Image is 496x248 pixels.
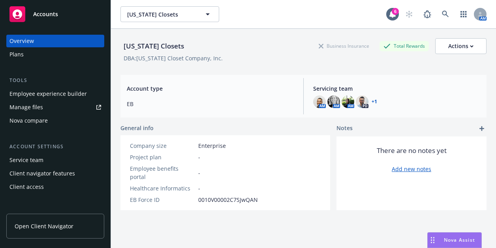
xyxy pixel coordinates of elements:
[6,181,104,193] a: Client access
[15,222,73,230] span: Open Client Navigator
[392,7,399,14] div: 6
[9,181,44,193] div: Client access
[428,233,438,248] div: Drag to move
[198,142,226,150] span: Enterprise
[435,38,487,54] button: Actions
[130,184,195,192] div: Healthcare Informatics
[9,48,24,61] div: Plans
[372,99,377,104] a: +1
[336,124,353,133] span: Notes
[392,165,431,173] a: Add new notes
[313,84,480,93] span: Servicing team
[419,6,435,22] a: Report a Bug
[6,3,104,25] a: Accounts
[33,11,58,17] span: Accounts
[127,100,294,108] span: EB
[380,41,429,51] div: Total Rewards
[6,76,104,84] div: Tools
[6,143,104,151] div: Account settings
[198,184,200,192] span: -
[427,232,482,248] button: Nova Assist
[444,237,475,243] span: Nova Assist
[130,196,195,204] div: EB Force ID
[6,114,104,127] a: Nova compare
[198,153,200,161] span: -
[356,95,368,108] img: photo
[127,10,195,19] span: [US_STATE] Closets
[9,101,43,114] div: Manage files
[6,154,104,166] a: Service team
[120,41,187,51] div: [US_STATE] Closets
[9,167,75,180] div: Client navigator features
[448,39,473,54] div: Actions
[401,6,417,22] a: Start snowing
[130,153,195,161] div: Project plan
[313,95,326,108] img: photo
[124,54,223,62] div: DBA: [US_STATE] Closet Company, Inc.
[9,154,43,166] div: Service team
[120,6,219,22] button: [US_STATE] Closets
[342,95,354,108] img: photo
[6,167,104,180] a: Client navigator features
[315,41,373,51] div: Business Insurance
[6,35,104,47] a: Overview
[130,164,195,181] div: Employee benefits portal
[6,88,104,100] a: Employee experience builder
[327,95,340,108] img: photo
[438,6,453,22] a: Search
[456,6,472,22] a: Switch app
[9,35,34,47] div: Overview
[477,124,487,133] a: add
[127,84,294,93] span: Account type
[377,146,447,155] span: There are no notes yet
[198,169,200,177] span: -
[198,196,258,204] span: 0010V00002C7SJwQAN
[9,88,87,100] div: Employee experience builder
[9,114,48,127] div: Nova compare
[6,48,104,61] a: Plans
[130,142,195,150] div: Company size
[120,124,154,132] span: General info
[6,101,104,114] a: Manage files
